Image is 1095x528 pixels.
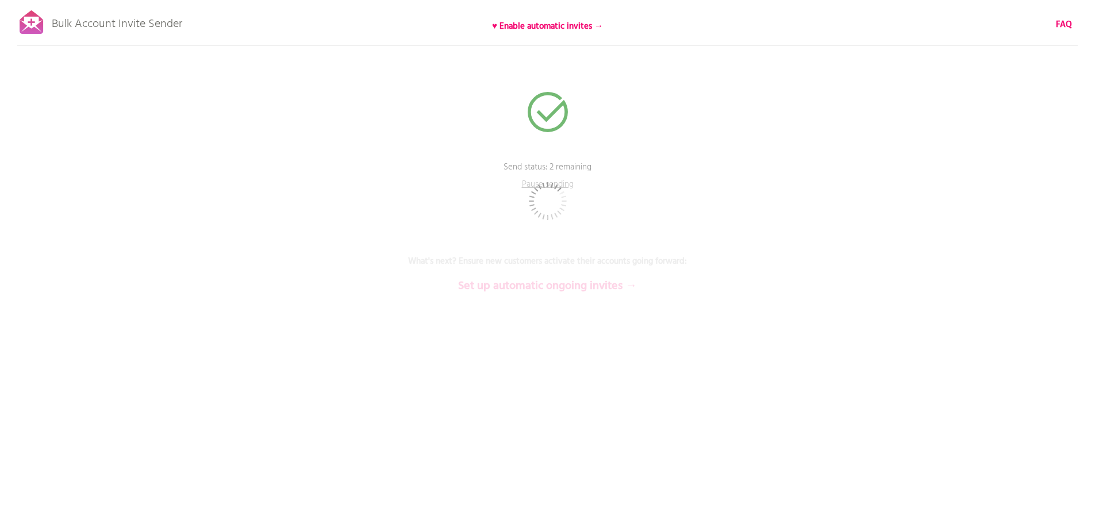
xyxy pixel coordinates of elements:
[513,178,582,195] p: Pause sending
[492,20,603,33] b: ♥ Enable automatic invites →
[1056,18,1072,32] b: FAQ
[408,255,687,268] b: What's next? Ensure new customers activate their accounts going forward:
[52,7,182,36] p: Bulk Account Invite Sender
[375,161,720,190] p: Send status: 2 remaining
[1056,18,1072,31] a: FAQ
[458,277,637,295] b: Set up automatic ongoing invites →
